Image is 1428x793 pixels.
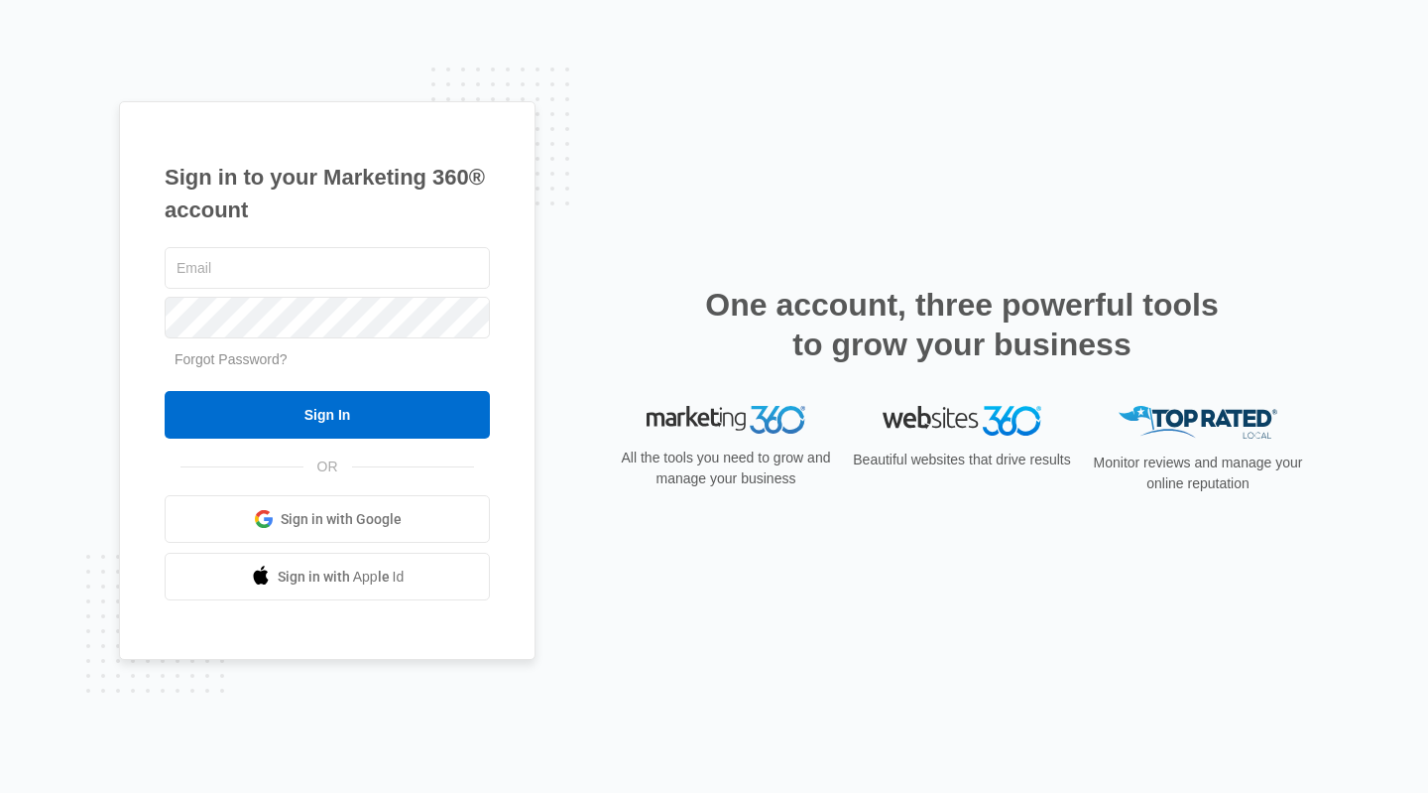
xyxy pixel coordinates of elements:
[165,495,490,543] a: Sign in with Google
[851,450,1073,470] p: Beautiful websites that drive results
[165,161,490,226] h1: Sign in to your Marketing 360® account
[281,509,402,530] span: Sign in with Google
[303,457,352,477] span: OR
[278,567,405,588] span: Sign in with Apple Id
[1087,453,1309,494] p: Monitor reviews and manage your online reputation
[883,406,1041,435] img: Websites 360
[1119,406,1277,439] img: Top Rated Local
[165,247,490,289] input: Email
[615,448,837,489] p: All the tools you need to grow and manage your business
[699,285,1225,364] h2: One account, three powerful tools to grow your business
[175,351,288,367] a: Forgot Password?
[165,391,490,439] input: Sign In
[647,406,805,434] img: Marketing 360
[165,553,490,600] a: Sign in with Apple Id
